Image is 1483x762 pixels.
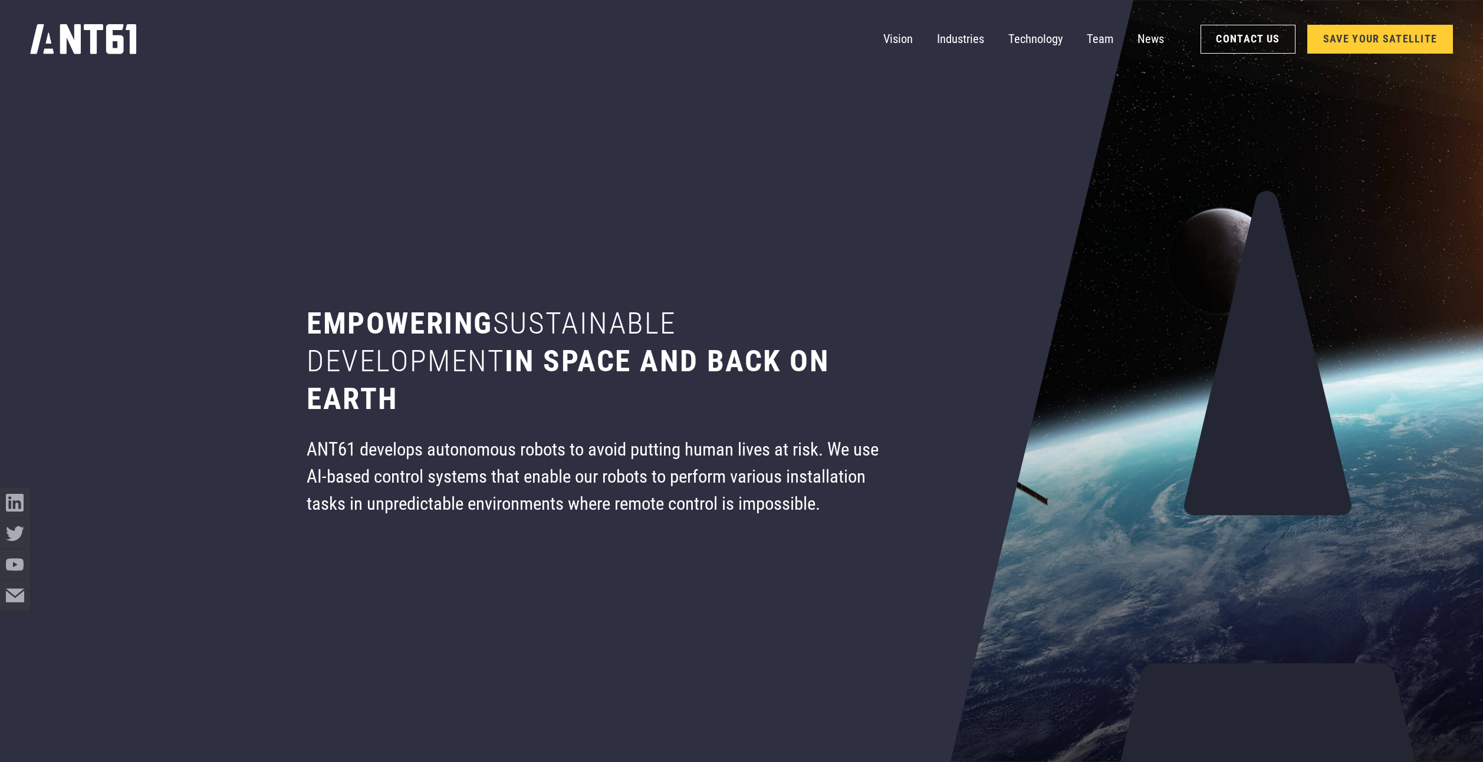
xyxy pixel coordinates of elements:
[1137,24,1164,54] a: News
[1008,24,1063,54] a: Technology
[307,436,889,517] div: ANT61 develops autonomous robots to avoid putting human lives at risk. We use AI-based control sy...
[1087,24,1113,54] a: Team
[1307,25,1453,54] a: SAVE YOUR SATELLITE
[937,24,984,54] a: Industries
[307,305,889,418] h1: Empowering in space and back on earth
[30,19,137,59] a: home
[883,24,913,54] a: Vision
[1201,25,1295,54] a: Contact Us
